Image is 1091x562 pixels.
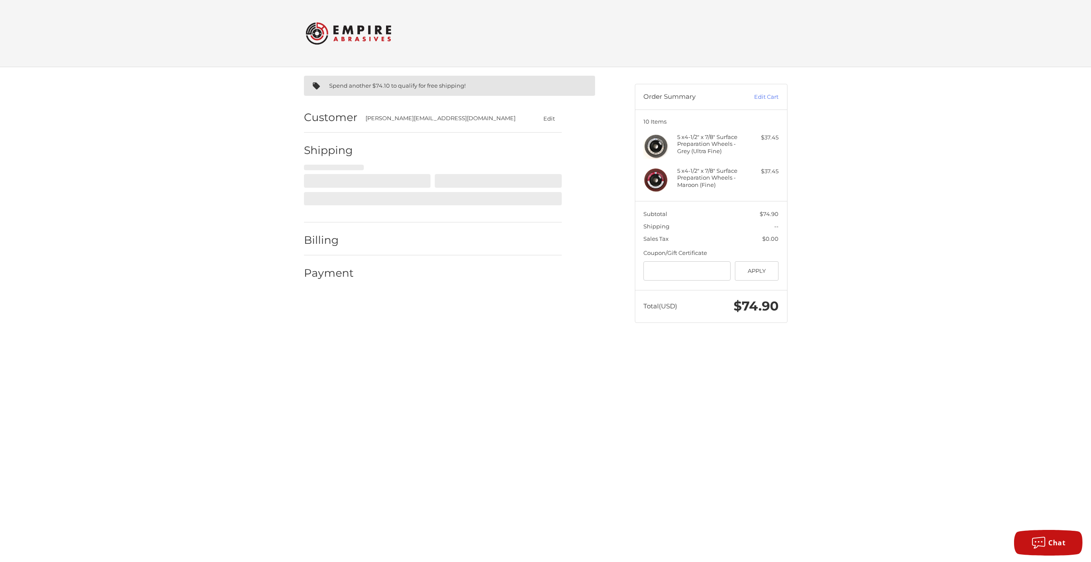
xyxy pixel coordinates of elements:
[745,167,778,176] div: $37.45
[643,118,778,125] h3: 10 Items
[735,93,778,101] a: Edit Cart
[677,133,743,154] h4: 5 x 4-1/2" x 7/8" Surface Preparation Wheels - Grey (Ultra Fine)
[643,235,669,242] span: Sales Tax
[643,223,669,230] span: Shipping
[366,114,520,123] div: [PERSON_NAME][EMAIL_ADDRESS][DOMAIN_NAME]
[745,133,778,142] div: $37.45
[329,82,466,89] span: Spend another $74.10 to qualify for free shipping!
[306,17,391,50] img: Empire Abrasives
[643,210,667,217] span: Subtotal
[677,167,743,188] h4: 5 x 4-1/2" x 7/8" Surface Preparation Wheels - Maroon (Fine)
[537,112,562,124] button: Edit
[643,302,677,310] span: Total (USD)
[304,234,354,247] h2: Billing
[643,261,731,281] input: Gift Certificate or Coupon Code
[304,266,354,280] h2: Payment
[762,235,778,242] span: $0.00
[735,261,779,281] button: Apply
[304,144,354,157] h2: Shipping
[643,93,735,101] h3: Order Summary
[760,210,778,217] span: $74.90
[1014,530,1082,556] button: Chat
[643,249,778,257] div: Coupon/Gift Certificate
[774,223,778,230] span: --
[304,111,357,124] h2: Customer
[1048,538,1065,547] span: Chat
[734,298,778,314] span: $74.90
